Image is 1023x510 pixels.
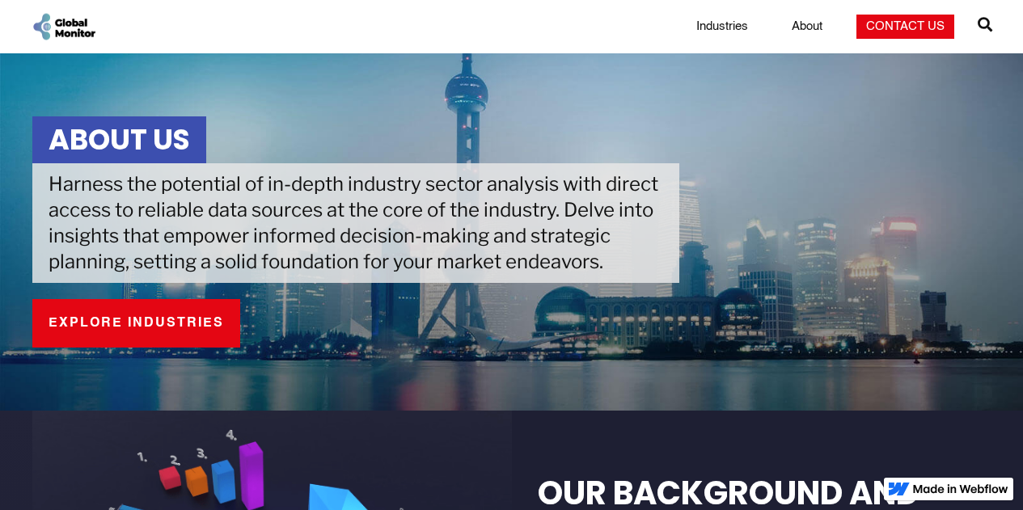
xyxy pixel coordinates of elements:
a: Contact Us [856,15,954,39]
a: EXPLORE INDUSTRIES [32,299,240,348]
a: home [31,11,97,41]
h1: About Us [32,116,206,164]
a: About [782,19,832,35]
a:  [978,11,992,43]
span:  [978,13,992,36]
a: Industries [687,19,758,35]
div: Harness the potential of in-depth industry sector analysis with direct access to reliable data so... [32,163,679,283]
img: Made in Webflow [913,484,1008,494]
